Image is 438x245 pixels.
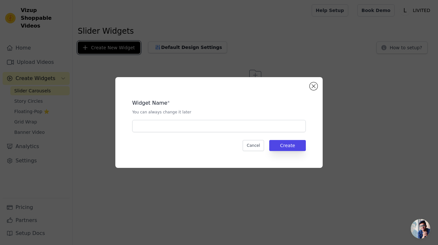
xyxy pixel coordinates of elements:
p: You can always change it later [132,110,306,115]
button: Cancel [243,140,264,151]
div: Open chat [411,219,430,239]
button: Create [269,140,306,151]
legend: Widget Name [132,99,167,107]
button: Close modal [310,82,317,90]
